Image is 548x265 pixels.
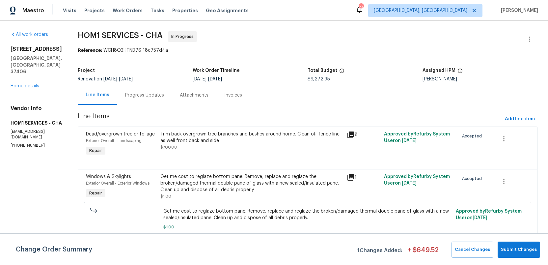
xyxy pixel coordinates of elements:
span: Approved by Refurby System User on [384,174,450,186]
div: Progress Updates [125,92,164,99]
span: The total cost of line items that have been proposed by Opendoor. This sum includes line items th... [339,68,344,77]
span: Dead/overgrown tree or foliage [86,132,155,136]
span: Repair [87,147,105,154]
div: 1 [347,173,380,181]
span: The hpm assigned to this work order. [457,68,463,77]
div: 23 [359,4,363,11]
span: Projects [84,7,105,14]
b: Reference: [78,48,102,53]
h5: [GEOGRAPHIC_DATA], [GEOGRAPHIC_DATA] 37406 [11,55,62,75]
span: Add line item [505,115,535,123]
div: Line Items [86,92,109,98]
span: [GEOGRAPHIC_DATA], [GEOGRAPHIC_DATA] [374,7,467,14]
span: Work Orders [113,7,143,14]
span: $9,272.95 [308,77,330,81]
button: Add line item [502,113,537,125]
div: WCH8Q3HTND7S-18c757d4a [78,47,537,54]
div: Attachments [180,92,208,99]
p: [EMAIL_ADDRESS][DOMAIN_NAME] [11,129,62,140]
span: Accepted [462,175,484,182]
span: Geo Assignments [206,7,249,14]
div: Get me cost to reglaze bottom pane. Remove, replace and reglaze the broken/damaged thermal double... [160,173,343,193]
span: Get me cost to reglaze bottom pane. Remove, replace and reglaze the broken/damaged thermal double... [163,208,452,221]
h2: [STREET_ADDRESS] [11,46,62,52]
span: In Progress [171,33,196,40]
span: Accepted [462,133,484,139]
span: Exterior Overall - Exterior Windows [86,181,150,185]
div: Trim back overgrown tree branches and bushes around home. Clean off fence line as well front back... [160,131,343,144]
a: All work orders [11,32,48,37]
span: [DATE] [119,77,133,81]
span: + $ 649.52 [407,247,439,258]
div: Invoices [224,92,242,99]
span: Line Items [78,113,502,125]
span: Tasks [151,8,164,13]
span: Approved by Refurby System User on [384,132,450,143]
button: Cancel Changes [452,242,493,258]
span: Maestro [22,7,44,14]
span: [DATE] [402,181,417,186]
span: Visits [63,7,76,14]
span: - [103,77,133,81]
a: Home details [11,84,39,88]
span: - [193,77,222,81]
span: 1 Changes Added: [357,244,402,258]
span: Repair [87,190,105,196]
span: Windows & Skylights [86,174,131,179]
span: Exterior Overall - Landscaping [86,139,142,143]
span: [DATE] [208,77,222,81]
span: [DATE] [402,138,417,143]
span: $700.00 [160,145,177,149]
h4: Vendor Info [11,105,62,112]
h5: Project [78,68,95,73]
span: $1.00 [163,224,452,230]
span: HOM1 SERVICES - CHA [78,31,163,39]
p: [PHONE_NUMBER] [11,143,62,148]
span: Submit Changes [501,246,537,253]
span: Properties [172,7,198,14]
div: [PERSON_NAME] [423,77,537,81]
span: Approved by Refurby System User on [456,209,522,220]
span: Cancel Changes [455,246,490,253]
button: Submit Changes [498,242,540,258]
h5: Total Budget [308,68,337,73]
span: $1.00 [160,194,171,198]
span: [DATE] [103,77,117,81]
span: Change Order Summary [16,242,92,258]
div: 8 [347,131,380,139]
h5: HOM1 SERVICES - CHA [11,120,62,126]
span: [PERSON_NAME] [498,7,538,14]
span: [DATE] [193,77,206,81]
span: Renovation [78,77,133,81]
span: [DATE] [473,216,487,220]
h5: Work Order Timeline [193,68,240,73]
h5: Assigned HPM [423,68,455,73]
